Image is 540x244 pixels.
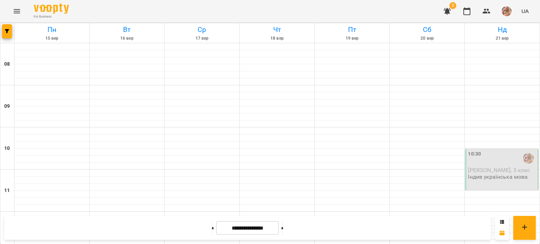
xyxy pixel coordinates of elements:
p: Індив українська мова [468,174,528,180]
h6: 20 вер [391,35,464,42]
span: [PERSON_NAME], 3 клас [468,167,530,173]
h6: Пн [15,24,88,35]
label: 10:30 [468,150,481,158]
span: 2 [449,2,456,9]
h6: 08 [4,60,10,68]
h6: Сб [391,24,464,35]
h6: Нд [466,24,539,35]
button: UA [519,5,532,18]
h6: 09 [4,103,10,110]
h6: 21 вер [466,35,539,42]
h6: Чт [241,24,314,35]
h6: 15 вер [15,35,88,42]
h6: 16 вер [91,35,163,42]
button: Menu [8,3,25,20]
h6: 11 [4,187,10,194]
h6: 17 вер [166,35,238,42]
span: For Business [34,14,69,19]
h6: Вт [91,24,163,35]
img: 9c4c51a4d42acbd288cc1c133c162c1f.jpg [502,6,512,16]
h6: Ср [166,24,238,35]
h6: 19 вер [316,35,388,42]
h6: 18 вер [241,35,314,42]
img: Voopty Logo [34,4,69,14]
h6: 10 [4,145,10,152]
img: Холоша Олександра Олегівна [523,153,534,164]
span: UA [521,7,529,15]
h6: Пт [316,24,388,35]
